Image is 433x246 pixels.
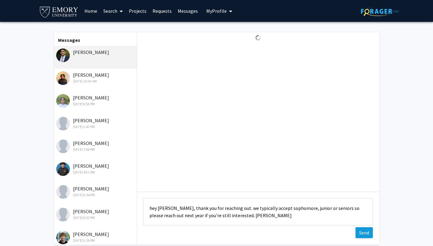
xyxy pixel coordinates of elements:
a: Search [100,0,126,22]
div: [DATE] 5:42 PM [56,124,136,130]
img: Nicholas Merlo [56,231,70,244]
a: Home [81,0,100,22]
img: Aaron Pan [56,208,70,221]
iframe: Chat [5,219,26,241]
a: Requests [149,0,175,22]
img: Vaahini Badre Narayanan [56,94,70,108]
div: [PERSON_NAME] [56,117,136,130]
textarea: Message [143,198,373,225]
img: Emory University Logo [39,5,79,19]
img: Krish Patel [56,49,70,62]
div: [PERSON_NAME] [56,208,136,221]
div: [DATE] 7:58 PM [56,147,136,152]
b: Messages [58,37,80,43]
img: Loading [253,32,263,43]
img: Antonio Torres [56,162,70,176]
button: Send [356,227,373,238]
a: Messages [175,0,201,22]
img: Anvi Madhavan [56,140,70,153]
div: [PERSON_NAME] [56,94,136,107]
div: [PERSON_NAME] [56,140,136,152]
div: [DATE] 6:02 PM [56,215,136,221]
img: Shourya Soni [56,117,70,130]
img: ForagerOne Logo [361,7,399,16]
div: [DATE] 10:50 AM [56,79,136,84]
div: [PERSON_NAME] [56,231,136,243]
img: Gabriel Santiago [56,71,70,85]
div: [DATE] 6:56 PM [56,101,136,107]
div: [PERSON_NAME] [56,185,136,198]
div: [PERSON_NAME] [56,49,136,56]
img: Kelsi Mohs [56,185,70,199]
div: [DATE] 6:34 PM [56,192,136,198]
span: My Profile [206,8,227,14]
div: [DATE] 4:01 AM [56,170,136,175]
div: [PERSON_NAME] [56,162,136,175]
div: [PERSON_NAME] [56,71,136,84]
a: Projects [126,0,149,22]
div: [DATE] 5:19 PM [56,238,136,243]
